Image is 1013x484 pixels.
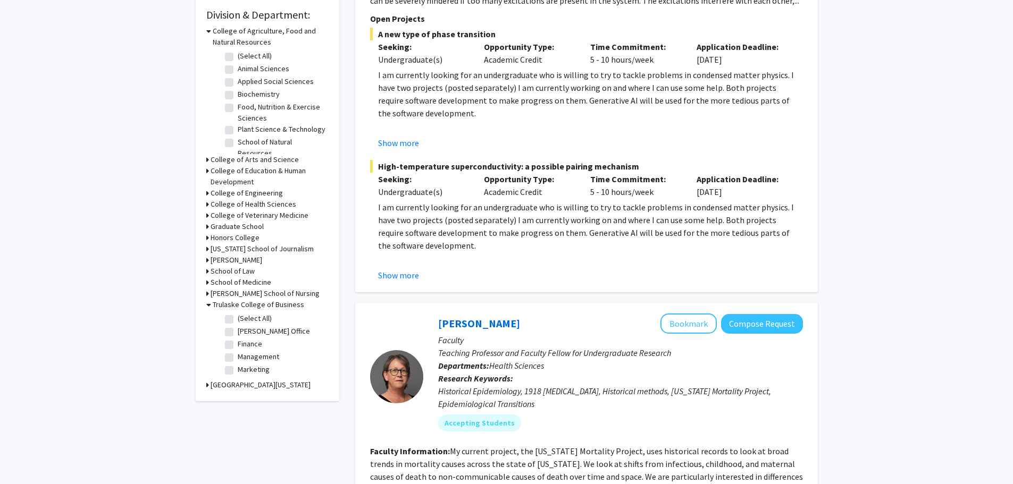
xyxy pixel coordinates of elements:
span: High-temperature superconductivity: a possible pairing mechanism [370,160,803,173]
b: Departments: [438,360,489,371]
h3: College of Arts and Science [211,154,299,165]
p: Application Deadline: [697,173,787,185]
h3: Honors College [211,232,259,243]
h3: College of Veterinary Medicine [211,210,308,221]
p: Opportunity Type: [484,40,574,53]
span: A new type of phase transition [370,28,803,40]
label: [PERSON_NAME] Office [238,326,310,337]
span: Health Sciences [489,360,544,371]
p: Seeking: [378,40,468,53]
h3: College of Engineering [211,188,283,199]
label: Animal Sciences [238,63,289,74]
p: Open Projects [370,12,803,25]
p: I am currently looking for an undergraduate who is willing to try to tackle problems in condensed... [378,201,803,252]
h3: [GEOGRAPHIC_DATA][US_STATE] [211,379,311,390]
a: [PERSON_NAME] [438,317,520,330]
label: (Select All) [238,50,272,62]
div: Undergraduate(s) [378,185,468,198]
p: Time Commitment: [590,173,681,185]
p: I am currently looking for an undergraduate who is willing to try to tackle problems in condensed... [378,69,803,120]
h3: [PERSON_NAME] [211,254,262,266]
h3: Trulaske College of Business [213,299,304,310]
h3: College of Health Sciences [211,199,296,210]
b: Faculty Information: [370,446,450,456]
button: Add Carolyn Orbann to Bookmarks [660,313,717,334]
b: Research Keywords: [438,373,513,384]
h3: Graduate School [211,221,264,232]
label: Applied Social Sciences [238,76,314,87]
button: Compose Request to Carolyn Orbann [721,314,803,334]
h3: [PERSON_NAME] School of Nursing [211,288,320,299]
h3: [US_STATE] School of Journalism [211,243,314,254]
h3: College of Education & Human Development [211,165,329,188]
label: Plant Science & Technology [238,124,325,135]
div: Undergraduate(s) [378,53,468,66]
label: School of Natural Resources [238,137,326,159]
label: Management [238,351,279,362]
label: Biochemistry [238,89,280,100]
div: Historical Epidemiology, 1918 [MEDICAL_DATA], Historical methods, [US_STATE] Mortality Project, E... [438,385,803,410]
h3: College of Agriculture, Food and Natural Resources [213,26,329,48]
h3: School of Law [211,266,255,277]
div: 5 - 10 hours/week [582,40,689,66]
p: Seeking: [378,173,468,185]
label: Marketing [238,364,270,375]
div: Academic Credit [476,40,582,66]
p: Application Deadline: [697,40,787,53]
button: Show more [378,137,419,149]
div: [DATE] [689,40,795,66]
div: [DATE] [689,173,795,198]
label: (Select All) [238,313,272,324]
p: Faculty [438,334,803,346]
label: Finance [238,338,262,350]
h3: School of Medicine [211,277,271,288]
div: Academic Credit [476,173,582,198]
label: Food, Nutrition & Exercise Sciences [238,101,326,124]
iframe: Chat [8,436,45,476]
mat-chip: Accepting Students [438,414,521,431]
p: Opportunity Type: [484,173,574,185]
div: 5 - 10 hours/week [582,173,689,198]
h2: Division & Department: [206,9,329,21]
p: Teaching Professor and Faculty Fellow for Undergraduate Research [438,346,803,359]
button: Show more [378,269,419,282]
p: Time Commitment: [590,40,681,53]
